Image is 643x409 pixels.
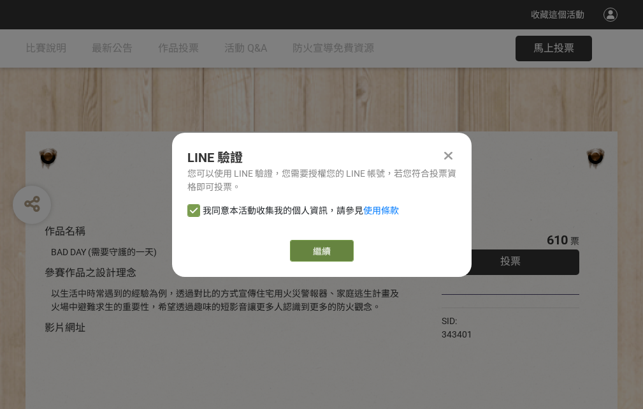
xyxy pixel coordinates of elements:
a: 最新公告 [92,29,133,68]
a: 繼續 [290,240,354,262]
a: 比賽說明 [25,29,66,68]
span: 票 [570,236,579,246]
div: 以生活中時常遇到的經驗為例，透過對比的方式宣傳住宅用火災警報器、家庭逃生計畫及火場中避難求生的重要性，希望透過趣味的短影音讓更多人認識到更多的防火觀念。 [51,287,403,314]
div: BAD DAY (需要守護的一天) [51,246,403,259]
span: 最新公告 [92,42,133,54]
span: 作品投票 [158,42,199,54]
span: SID: 343401 [442,316,472,339]
span: 馬上投票 [533,42,574,54]
span: 影片網址 [45,322,85,334]
div: LINE 驗證 [187,148,456,167]
span: 作品名稱 [45,225,85,237]
span: 參賽作品之設計理念 [45,267,136,279]
span: 活動 Q&A [224,42,267,54]
a: 防火宣導免費資源 [293,29,374,68]
span: 610 [547,232,568,248]
a: 作品投票 [158,29,199,68]
span: 我同意本活動收集我的個人資訊，請參見 [203,204,399,218]
div: 您可以使用 LINE 驗證，您需要授權您的 LINE 帳號，若您符合投票資格即可投票。 [187,167,456,194]
a: 活動 Q&A [224,29,267,68]
iframe: Facebook Share [475,315,539,327]
span: 防火宣導免費資源 [293,42,374,54]
button: 馬上投票 [516,36,592,61]
a: 使用條款 [363,205,399,216]
span: 投票 [500,255,521,267]
span: 收藏這個活動 [531,10,584,20]
span: 比賽說明 [25,42,66,54]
